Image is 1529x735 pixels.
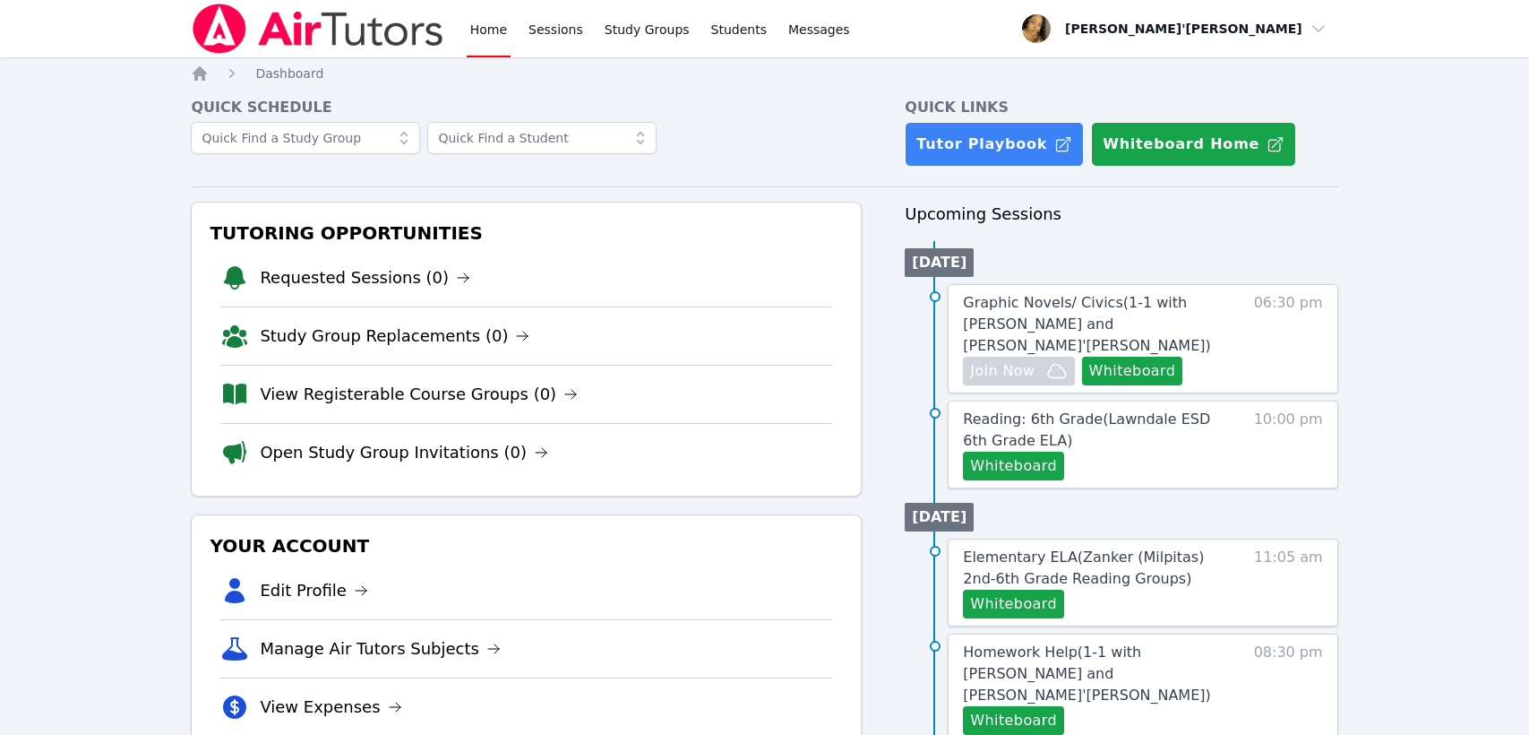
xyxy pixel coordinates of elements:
[963,294,1210,354] span: Graphic Novels/ Civics ( 1-1 with [PERSON_NAME] and [PERSON_NAME]'[PERSON_NAME] )
[1254,292,1323,385] span: 06:30 pm
[905,97,1337,118] h4: Quick Links
[963,642,1233,706] a: Homework Help(1-1 with [PERSON_NAME] and [PERSON_NAME]'[PERSON_NAME])
[905,202,1337,227] h3: Upcoming Sessions
[963,706,1064,735] button: Whiteboard
[963,644,1210,704] span: Homework Help ( 1-1 with [PERSON_NAME] and [PERSON_NAME]'[PERSON_NAME] )
[1254,642,1323,735] span: 08:30 pm
[260,324,529,349] a: Study Group Replacements (0)
[260,440,548,465] a: Open Study Group Invitations (0)
[427,122,657,154] input: Quick Find a Student
[260,578,368,603] a: Edit Profile
[1254,547,1323,618] span: 11:05 am
[1091,122,1296,167] button: Whiteboard Home
[970,360,1035,382] span: Join Now
[963,452,1064,480] button: Whiteboard
[191,4,444,54] img: Air Tutors
[260,382,578,407] a: View Registerable Course Groups (0)
[963,549,1204,587] span: Elementary ELA ( Zanker (Milpitas) 2nd-6th Grade Reading Groups )
[963,357,1074,385] button: Join Now
[1254,409,1323,480] span: 10:00 pm
[905,503,974,532] li: [DATE]
[260,636,501,661] a: Manage Air Tutors Subjects
[905,122,1084,167] a: Tutor Playbook
[963,292,1233,357] a: Graphic Novels/ Civics(1-1 with [PERSON_NAME] and [PERSON_NAME]'[PERSON_NAME])
[260,265,470,290] a: Requested Sessions (0)
[963,411,1210,449] span: Reading: 6th Grade ( Lawndale ESD 6th Grade ELA )
[788,21,850,39] span: Messages
[191,122,420,154] input: Quick Find a Study Group
[191,97,862,118] h4: Quick Schedule
[191,65,1337,82] nav: Breadcrumb
[260,695,401,720] a: View Expenses
[963,547,1233,590] a: Elementary ELA(Zanker (Milpitas) 2nd-6th Grade Reading Groups)
[963,590,1064,618] button: Whiteboard
[206,530,846,562] h3: Your Account
[255,65,323,82] a: Dashboard
[963,409,1233,452] a: Reading: 6th Grade(Lawndale ESD 6th Grade ELA)
[1082,357,1183,385] button: Whiteboard
[255,66,323,81] span: Dashboard
[905,248,974,277] li: [DATE]
[206,217,846,249] h3: Tutoring Opportunities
